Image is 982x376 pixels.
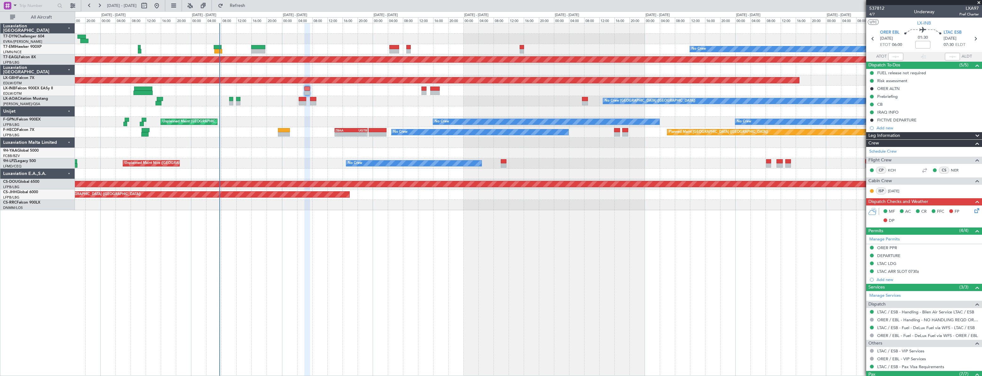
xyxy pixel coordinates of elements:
a: T7-DYNChallenger 604 [3,35,44,38]
div: LTAC LDG [877,261,896,266]
div: CB [877,102,883,107]
a: F-GPNJFalcon 900EX [3,118,41,121]
a: LFPB/LBG [3,185,20,189]
a: [DATE] [888,188,902,194]
div: 20:00 [720,17,735,23]
a: LFMN/NCE [3,50,22,54]
span: Dispatch [868,301,886,308]
div: 04:00 [388,17,403,23]
div: 04:00 [206,17,221,23]
div: 04:00 [116,17,131,23]
div: 20:00 [811,17,826,23]
a: CS-DOUGlobal 6500 [3,180,39,184]
span: F-HECD [3,128,17,132]
div: [DATE] - [DATE] [283,13,307,18]
a: Manage Services [869,293,901,299]
div: 16:00 [705,17,720,23]
span: Pref Charter [959,12,979,17]
div: 00:00 [826,17,841,23]
span: CS-JHH [3,190,17,194]
div: 12:00 [599,17,614,23]
a: NER [951,167,965,173]
span: MF [889,209,895,215]
a: LFMD/CEQ [3,164,21,169]
a: EDLW/DTM [3,91,22,96]
div: 08:00 [131,17,146,23]
div: No Crew [435,117,449,126]
span: FFC [937,209,944,215]
div: FUEL release not required [877,70,926,76]
div: 16:00 [614,17,629,23]
span: Dispatch Checks and Weather [868,198,928,205]
span: LXA97 [959,5,979,12]
a: 9H-YAAGlobal 5000 [3,149,39,153]
a: KCH [888,167,902,173]
span: ALDT [962,53,972,60]
a: EVRA/[PERSON_NAME] [3,39,42,44]
span: F-GPNJ [3,118,17,121]
span: Crew [868,140,879,147]
div: CP [876,167,886,174]
div: 12:00 [327,17,342,23]
span: [DATE] - [DATE] [107,3,137,8]
div: [DATE] - [DATE] [101,13,126,18]
div: No Crew [737,117,751,126]
div: [DATE] - [DATE] [464,13,488,18]
span: (3/3) [959,284,968,290]
a: ORER / EBL - Handling - NO HANDLING REQD ORER/EBL [877,317,979,323]
div: LTAC ARR SLOT 0730z [877,269,919,274]
span: Cabin Crew [868,177,892,185]
div: 04:00 [750,17,765,23]
a: LFPB/LBG [3,133,20,137]
div: 12:00 [418,17,433,23]
div: Planned Maint [GEOGRAPHIC_DATA] ([GEOGRAPHIC_DATA]) [669,127,768,137]
a: LX-INBFalcon 900EX EASy II [3,87,53,90]
div: ISP [876,188,886,194]
div: No Crew [348,159,362,168]
div: 00:00 [282,17,297,23]
div: 08:00 [494,17,509,23]
span: LX-INB [917,20,931,26]
button: UTC [868,19,879,25]
span: Others [868,340,882,347]
div: 16:00 [251,17,267,23]
div: 16:00 [433,17,448,23]
a: F-HECDFalcon 7X [3,128,34,132]
a: CS-RRCFalcon 900LX [3,201,40,205]
div: 08:00 [675,17,690,23]
span: LTAC ESB [944,30,962,36]
a: LTAC / ESB - Pax Visa Requirements [877,364,944,369]
div: 08:00 [403,17,418,23]
div: [DATE] - [DATE] [827,13,851,18]
div: 00:00 [373,17,388,23]
a: DNMM/LOS [3,205,23,210]
div: 16:00 [342,17,358,23]
span: Refresh [224,3,251,8]
a: ORER / EBL - Fuel - DeLux Fuel via WFS - ORER / EBL [877,333,978,338]
span: CR [921,209,927,215]
div: 12:00 [146,17,161,23]
a: EDLW/DTM [3,81,22,86]
div: No Crew [691,44,706,54]
span: All Aircraft [16,15,66,20]
span: [DATE] [880,36,893,42]
div: 20:00 [176,17,191,23]
span: Services [868,284,885,291]
span: T7-DYN [3,35,17,38]
div: [DATE] - [DATE] [192,13,216,18]
span: Dispatch To-Dos [868,62,900,69]
a: LFPB/LBG [3,60,20,65]
span: ELDT [955,42,965,48]
div: 16:00 [70,17,85,23]
div: 16:00 [796,17,811,23]
div: UGTB [351,128,367,132]
div: 04:00 [297,17,312,23]
div: Risk assessment [877,78,907,83]
div: 08:00 [584,17,599,23]
a: LTAC / ESB - VIP Services [877,348,924,354]
div: - [335,132,351,136]
span: 9H-YAA [3,149,17,153]
div: Unplanned Maint [GEOGRAPHIC_DATA] ([GEOGRAPHIC_DATA]) [162,117,266,126]
span: T7-EMI [3,45,15,49]
span: FP [955,209,959,215]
